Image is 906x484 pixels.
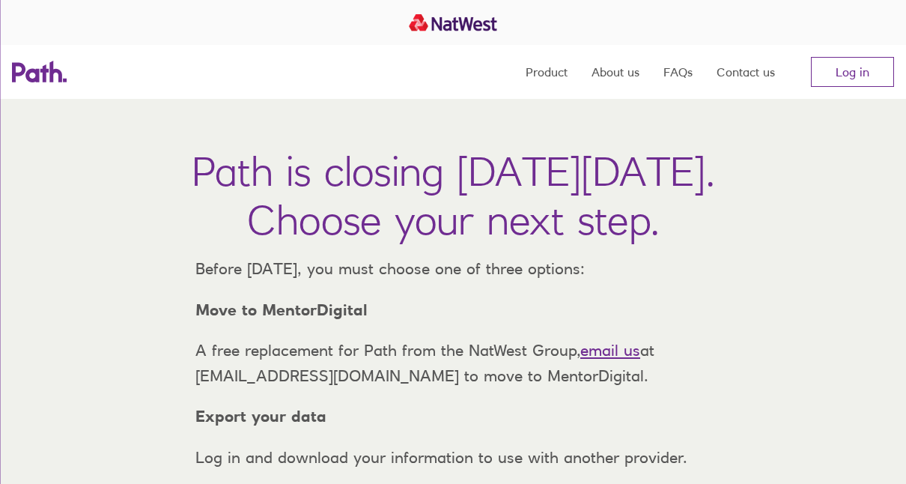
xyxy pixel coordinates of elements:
[526,45,568,99] a: Product
[717,45,775,99] a: Contact us
[811,57,894,87] a: Log in
[192,147,715,244] h1: Path is closing [DATE][DATE]. Choose your next step.
[580,341,640,360] a: email us
[183,338,723,388] p: A free replacement for Path from the NatWest Group, at [EMAIL_ADDRESS][DOMAIN_NAME] to move to Me...
[195,300,368,319] strong: Move to MentorDigital
[183,256,723,282] p: Before [DATE], you must choose one of three options:
[592,45,639,99] a: About us
[195,407,326,426] strong: Export your data
[183,445,723,471] p: Log in and download your information to use with another provider.
[663,45,693,99] a: FAQs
